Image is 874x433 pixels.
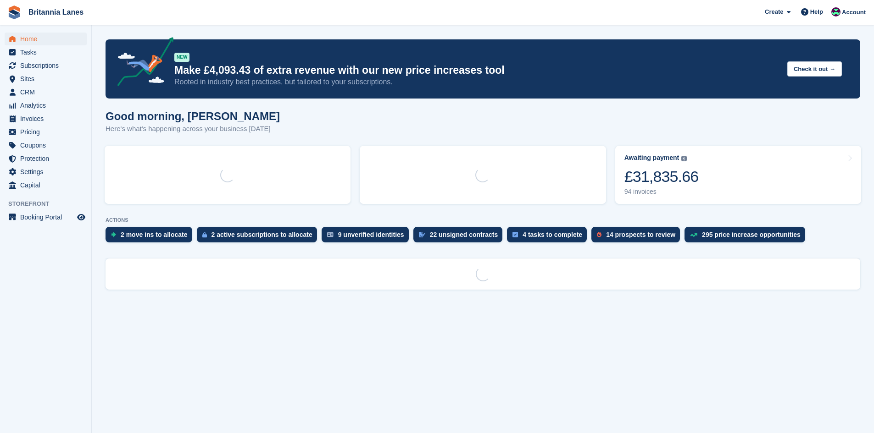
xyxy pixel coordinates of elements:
img: prospect-51fa495bee0391a8d652442698ab0144808aea92771e9ea1ae160a38d050c398.svg [597,232,601,237]
span: Subscriptions [20,59,75,72]
div: Awaiting payment [624,154,679,162]
button: Check it out → [787,61,842,77]
img: price-adjustments-announcement-icon-8257ccfd72463d97f412b2fc003d46551f7dbcb40ab6d574587a9cd5c0d94... [110,37,174,89]
a: menu [5,165,87,178]
div: NEW [174,53,189,62]
img: verify_identity-adf6edd0f0f0b5bbfe63781bf79b02c33cf7c696d77639b501bdc392416b5a36.svg [327,232,334,237]
a: menu [5,211,87,224]
p: Here's what's happening across your business [DATE] [106,124,280,134]
a: 14 prospects to review [591,227,685,247]
div: 295 price increase opportunities [702,231,801,238]
a: menu [5,126,87,138]
span: Settings [20,165,75,178]
span: Coupons [20,139,75,152]
span: Account [842,8,866,17]
a: 2 move ins to allocate [106,227,197,247]
img: move_ins_to_allocate_icon-fdf77a2bb77ea45bf5b3d319d69a93e2d87916cf1d5bf7949dd705db3b84f3ca.svg [111,232,116,237]
img: stora-icon-8386f47178a22dfd0bd8f6a31ec36ba5ce8667c1dd55bd0f319d3a0aa187defe.svg [7,5,21,19]
span: Help [810,7,823,16]
img: task-75834270c22a3079a89374b754ae025e5fb1db73e45f91037f5363f120a921f8.svg [512,232,518,237]
img: active_subscription_to_allocate_icon-d502201f5373d7db506a760aba3b589e785aa758c864c3986d89f69b8ff3... [202,232,207,238]
div: 22 unsigned contracts [430,231,498,238]
p: Rooted in industry best practices, but tailored to your subscriptions. [174,77,780,87]
div: 2 active subscriptions to allocate [212,231,312,238]
a: 9 unverified identities [322,227,413,247]
a: 4 tasks to complete [507,227,591,247]
a: 2 active subscriptions to allocate [197,227,322,247]
img: Kirsty Miles [831,7,841,16]
img: contract_signature_icon-13c848040528278c33f63329250d36e43548de30e8caae1d1a13099fd9432cc5.svg [419,232,425,237]
img: price_increase_opportunities-93ffe204e8149a01c8c9dc8f82e8f89637d9d84a8eef4429ea346261dce0b2c0.svg [690,233,697,237]
p: ACTIONS [106,217,860,223]
h1: Good morning, [PERSON_NAME] [106,110,280,122]
img: icon-info-grey-7440780725fd019a000dd9b08b2336e03edf1995a4989e88bcd33f0948082b44.svg [681,156,687,161]
div: 94 invoices [624,188,699,196]
a: menu [5,46,87,59]
span: Home [20,33,75,45]
span: Capital [20,179,75,192]
a: menu [5,139,87,152]
a: 295 price increase opportunities [685,227,810,247]
a: Britannia Lanes [25,5,87,20]
a: menu [5,179,87,192]
a: 22 unsigned contracts [413,227,507,247]
div: 2 move ins to allocate [121,231,188,238]
a: menu [5,99,87,112]
a: menu [5,152,87,165]
a: menu [5,72,87,85]
a: menu [5,59,87,72]
span: Invoices [20,112,75,125]
span: Sites [20,72,75,85]
p: Make £4,093.43 of extra revenue with our new price increases tool [174,64,780,77]
div: 9 unverified identities [338,231,404,238]
span: Protection [20,152,75,165]
a: menu [5,86,87,99]
a: Awaiting payment £31,835.66 94 invoices [615,146,861,204]
div: £31,835.66 [624,167,699,186]
span: Storefront [8,199,91,208]
span: Create [765,7,783,16]
a: menu [5,33,87,45]
span: Analytics [20,99,75,112]
a: Preview store [76,212,87,223]
span: CRM [20,86,75,99]
div: 4 tasks to complete [523,231,582,238]
a: menu [5,112,87,125]
div: 14 prospects to review [606,231,675,238]
span: Booking Portal [20,211,75,224]
span: Pricing [20,126,75,138]
span: Tasks [20,46,75,59]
